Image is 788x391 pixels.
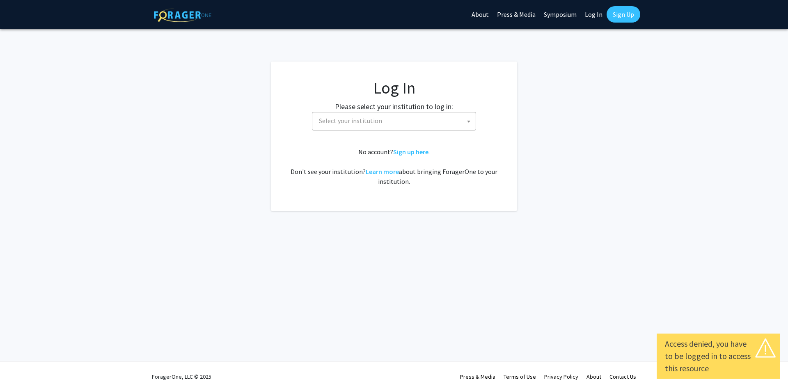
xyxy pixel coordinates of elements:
[335,101,453,112] label: Please select your institution to log in:
[152,362,211,391] div: ForagerOne, LLC © 2025
[544,373,578,380] a: Privacy Policy
[154,8,211,22] img: ForagerOne Logo
[319,117,382,125] span: Select your institution
[316,112,476,129] span: Select your institution
[460,373,495,380] a: Press & Media
[586,373,601,380] a: About
[312,112,476,130] span: Select your institution
[366,167,399,176] a: Learn more about bringing ForagerOne to your institution
[393,148,428,156] a: Sign up here
[287,147,501,186] div: No account? . Don't see your institution? about bringing ForagerOne to your institution.
[607,6,640,23] a: Sign Up
[609,373,636,380] a: Contact Us
[287,78,501,98] h1: Log In
[665,338,772,375] div: Access denied, you have to be logged in to access this resource
[504,373,536,380] a: Terms of Use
